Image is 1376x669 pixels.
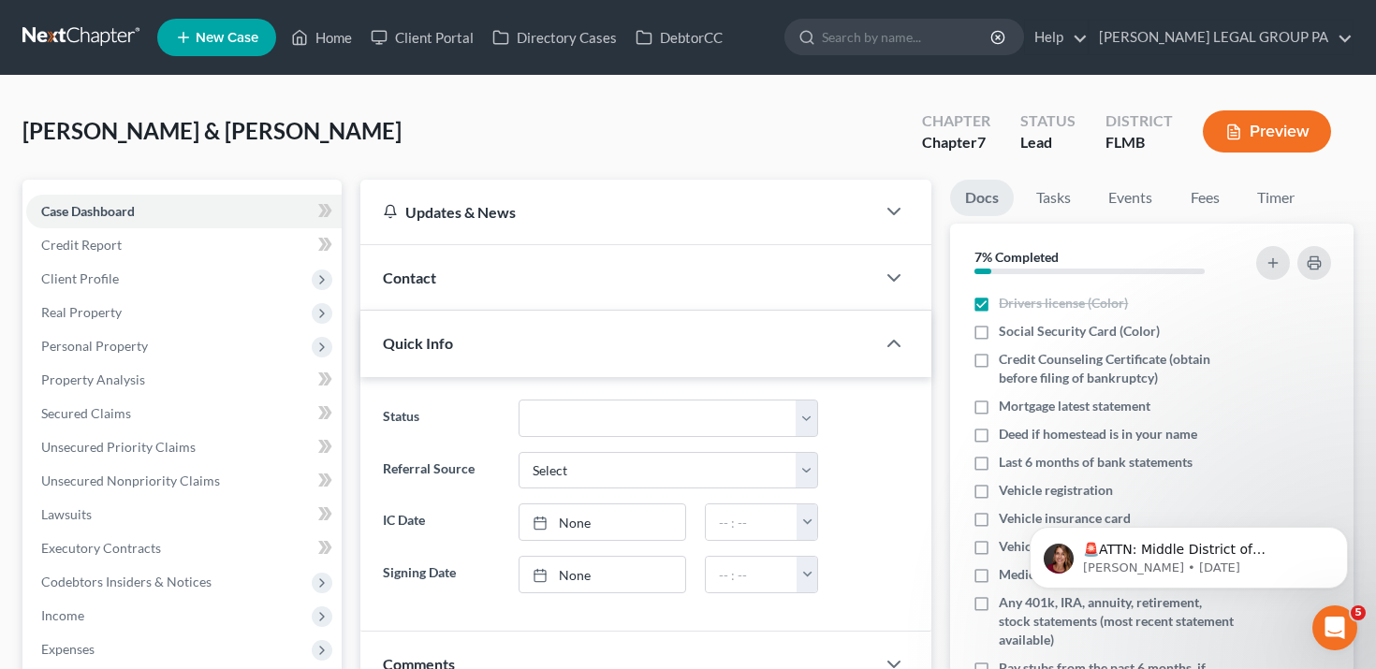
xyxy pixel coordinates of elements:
[41,473,220,488] span: Unsecured Nonpriority Claims
[950,180,1014,216] a: Docs
[1203,110,1331,153] button: Preview
[41,304,122,320] span: Real Property
[26,397,342,430] a: Secured Claims
[999,481,1113,500] span: Vehicle registration
[22,117,402,144] span: [PERSON_NAME] & [PERSON_NAME]
[383,334,453,352] span: Quick Info
[626,21,732,54] a: DebtorCC
[1020,110,1076,132] div: Status
[26,531,342,565] a: Executory Contracts
[196,31,258,45] span: New Case
[1175,180,1235,216] a: Fees
[41,270,119,286] span: Client Profile
[1025,21,1088,54] a: Help
[999,350,1237,387] span: Credit Counseling Certificate (obtain before filing of bankruptcy)
[483,21,626,54] a: Directory Cases
[822,20,993,54] input: Search by name...
[41,540,161,556] span: Executory Contracts
[977,133,986,151] span: 7
[999,397,1150,415] span: Mortgage latest statement
[373,452,510,489] label: Referral Source
[41,506,92,522] span: Lawsuits
[706,557,798,592] input: -- : --
[41,641,95,657] span: Expenses
[361,21,483,54] a: Client Portal
[1020,132,1076,153] div: Lead
[1105,110,1173,132] div: District
[999,565,1074,584] span: Medical Bills
[1312,605,1357,650] iframe: Intercom live chat
[1002,487,1376,618] iframe: Intercom notifications message
[999,453,1193,472] span: Last 6 months of bank statements
[1105,132,1173,153] div: FLMB
[41,439,196,455] span: Unsecured Priority Claims
[520,557,684,592] a: None
[999,537,1137,556] span: Vehicle latest statement
[1021,180,1086,216] a: Tasks
[974,249,1059,265] strong: 7% Completed
[999,425,1197,444] span: Deed if homestead is in your name
[373,503,510,541] label: IC Date
[41,237,122,253] span: Credit Report
[41,371,145,387] span: Property Analysis
[383,269,436,286] span: Contact
[1093,180,1167,216] a: Events
[922,132,990,153] div: Chapter
[1351,605,1366,620] span: 5
[26,464,342,498] a: Unsecured Nonpriority Claims
[26,195,342,228] a: Case Dashboard
[999,593,1237,649] span: Any 401k, IRA, annuity, retirement, stock statements (most recent statement available)
[373,556,510,593] label: Signing Date
[999,509,1131,528] span: Vehicle insurance card
[373,400,510,437] label: Status
[520,504,684,540] a: None
[41,574,212,589] span: Codebtors Insiders & Notices
[999,322,1160,341] span: Social Security Card (Color)
[706,504,798,540] input: -- : --
[41,203,135,219] span: Case Dashboard
[41,607,84,623] span: Income
[41,405,131,421] span: Secured Claims
[999,294,1128,313] span: Drivers license (Color)
[1090,21,1353,54] a: [PERSON_NAME] LEGAL GROUP PA
[922,110,990,132] div: Chapter
[26,363,342,397] a: Property Analysis
[41,338,148,354] span: Personal Property
[383,202,854,222] div: Updates & News
[282,21,361,54] a: Home
[1242,180,1310,216] a: Timer
[26,228,342,262] a: Credit Report
[26,498,342,531] a: Lawsuits
[26,430,342,464] a: Unsecured Priority Claims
